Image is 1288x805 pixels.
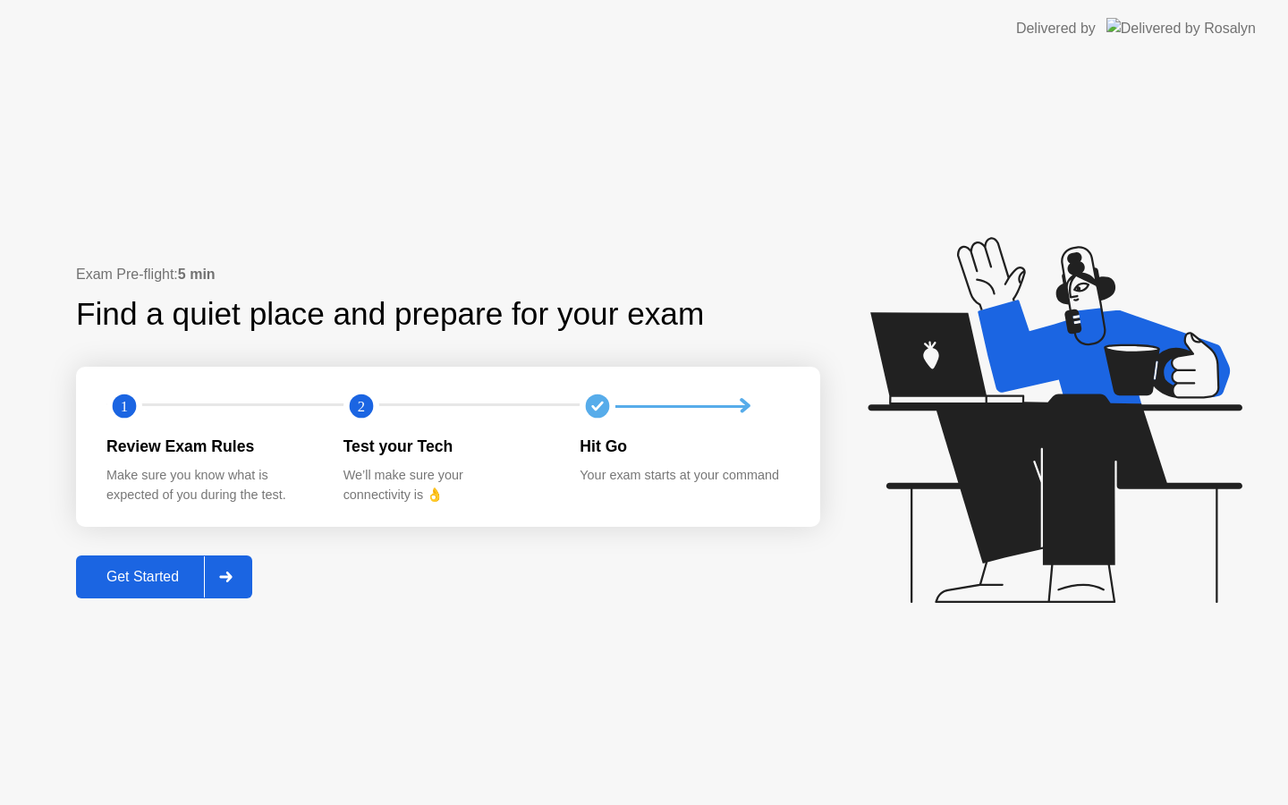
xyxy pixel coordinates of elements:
[106,435,315,458] div: Review Exam Rules
[1106,18,1256,38] img: Delivered by Rosalyn
[106,466,315,504] div: Make sure you know what is expected of you during the test.
[121,398,128,415] text: 1
[1016,18,1096,39] div: Delivered by
[358,398,365,415] text: 2
[81,569,204,585] div: Get Started
[343,435,552,458] div: Test your Tech
[580,435,788,458] div: Hit Go
[76,555,252,598] button: Get Started
[76,291,707,338] div: Find a quiet place and prepare for your exam
[580,466,788,486] div: Your exam starts at your command
[343,466,552,504] div: We’ll make sure your connectivity is 👌
[76,264,820,285] div: Exam Pre-flight:
[178,267,216,282] b: 5 min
